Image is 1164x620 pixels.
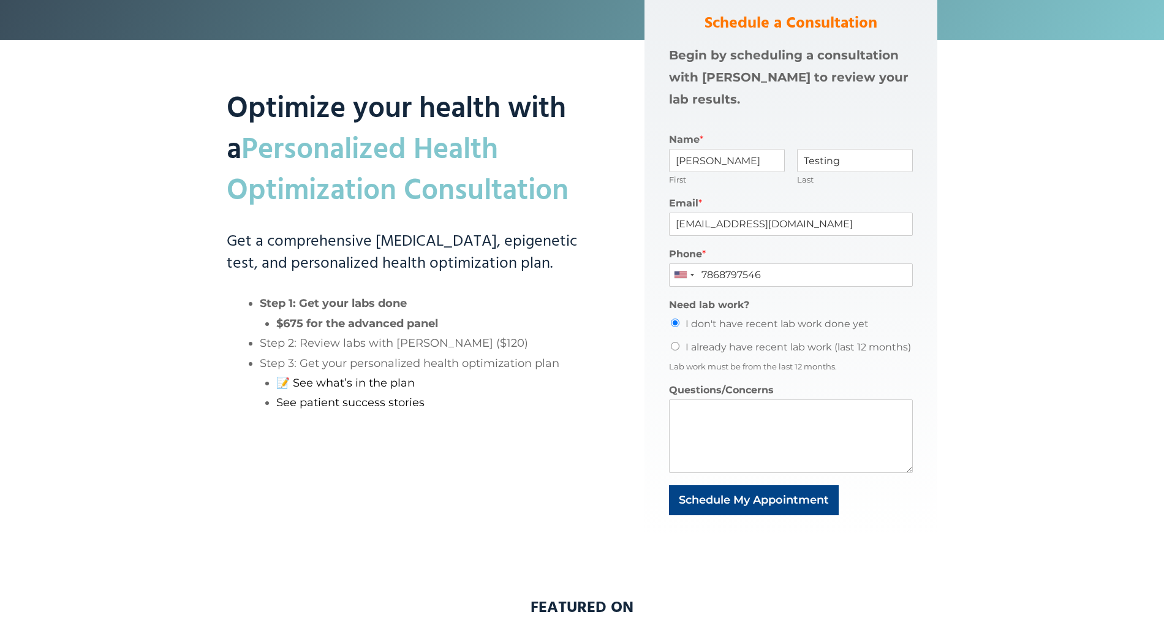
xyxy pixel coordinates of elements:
[669,175,785,185] label: First
[260,353,595,413] li: Step 3: Get your personalized health optimization plan
[669,48,909,107] strong: Begin by scheduling a consultation with [PERSON_NAME] to review your lab results.
[670,264,698,286] div: United States: +1
[669,485,839,515] button: Schedule My Appointment
[669,299,913,312] label: Need lab work?
[686,318,869,330] label: I don't have recent lab work done yet
[260,333,595,353] li: Step 2: Review labs with [PERSON_NAME] ($120)
[686,341,911,353] label: I already have recent lab work (last 12 months)
[276,317,438,330] strong: $675 for the advanced panel
[669,248,913,261] label: Phone
[276,376,415,390] a: 📝 See what’s in the plan
[797,175,913,185] label: Last
[705,11,877,36] strong: Schedule a Consultation
[227,597,937,619] h3: featured on
[669,197,913,210] label: Email
[227,231,595,276] h3: Get a comprehensive [MEDICAL_DATA], epigenetic test, and personalized health optimization plan.
[669,384,913,397] label: Questions/Concerns
[669,263,913,287] input: (201) 555-0123
[669,134,913,146] label: Name
[227,127,569,215] mark: Personalized Health Optimization Consultation
[669,361,913,372] div: Lab work must be from the last 12 months.
[276,396,425,409] a: See patient success stories
[260,297,407,310] strong: Step 1: Get your labs done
